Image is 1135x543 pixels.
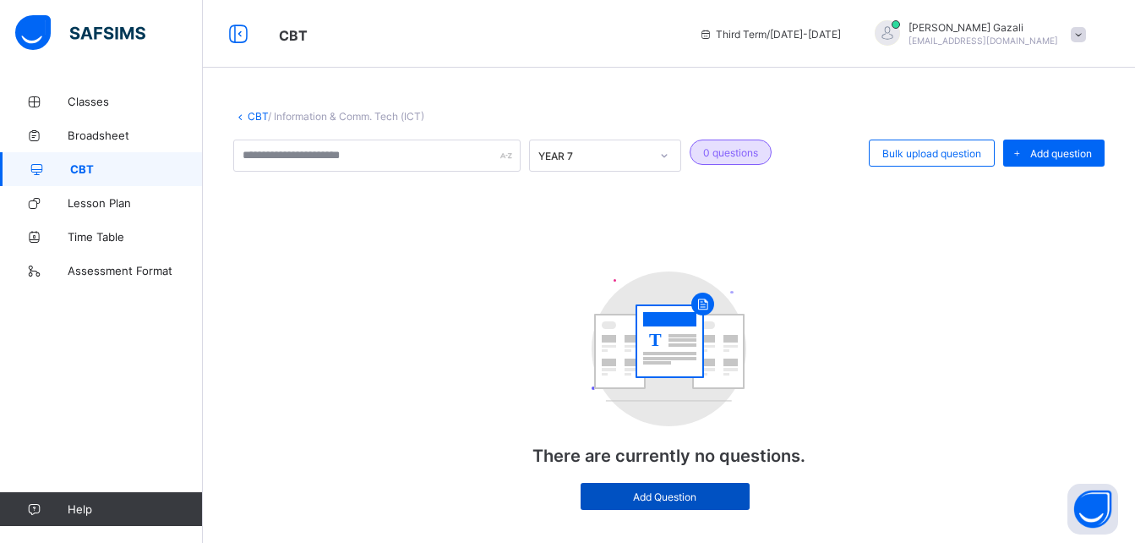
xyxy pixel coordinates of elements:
div: YEAR 7 [538,150,650,162]
span: Broadsheet [68,129,203,142]
span: Classes [68,95,203,108]
img: safsims [15,15,145,51]
span: Time Table [68,230,203,244]
span: Bulk upload question [882,147,981,160]
span: Lesson Plan [68,196,203,210]
span: [PERSON_NAME] Gazali [909,21,1058,34]
tspan: T [649,329,662,350]
span: CBT [279,27,308,44]
span: Add question [1030,147,1092,160]
p: There are currently no questions. [500,446,838,466]
span: 0 questions [703,146,758,159]
button: Open asap [1067,484,1118,535]
span: Help [68,502,202,516]
span: session/term information [699,28,841,41]
div: RidwanullahGazali [858,20,1094,48]
span: / Information & Comm. Tech (ICT) [268,110,424,123]
div: There are currently no questions. [500,255,838,527]
span: [EMAIL_ADDRESS][DOMAIN_NAME] [909,36,1058,46]
a: CBT [248,110,268,123]
span: CBT [70,162,203,176]
span: Assessment Format [68,264,203,277]
span: Add Question [593,491,737,503]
